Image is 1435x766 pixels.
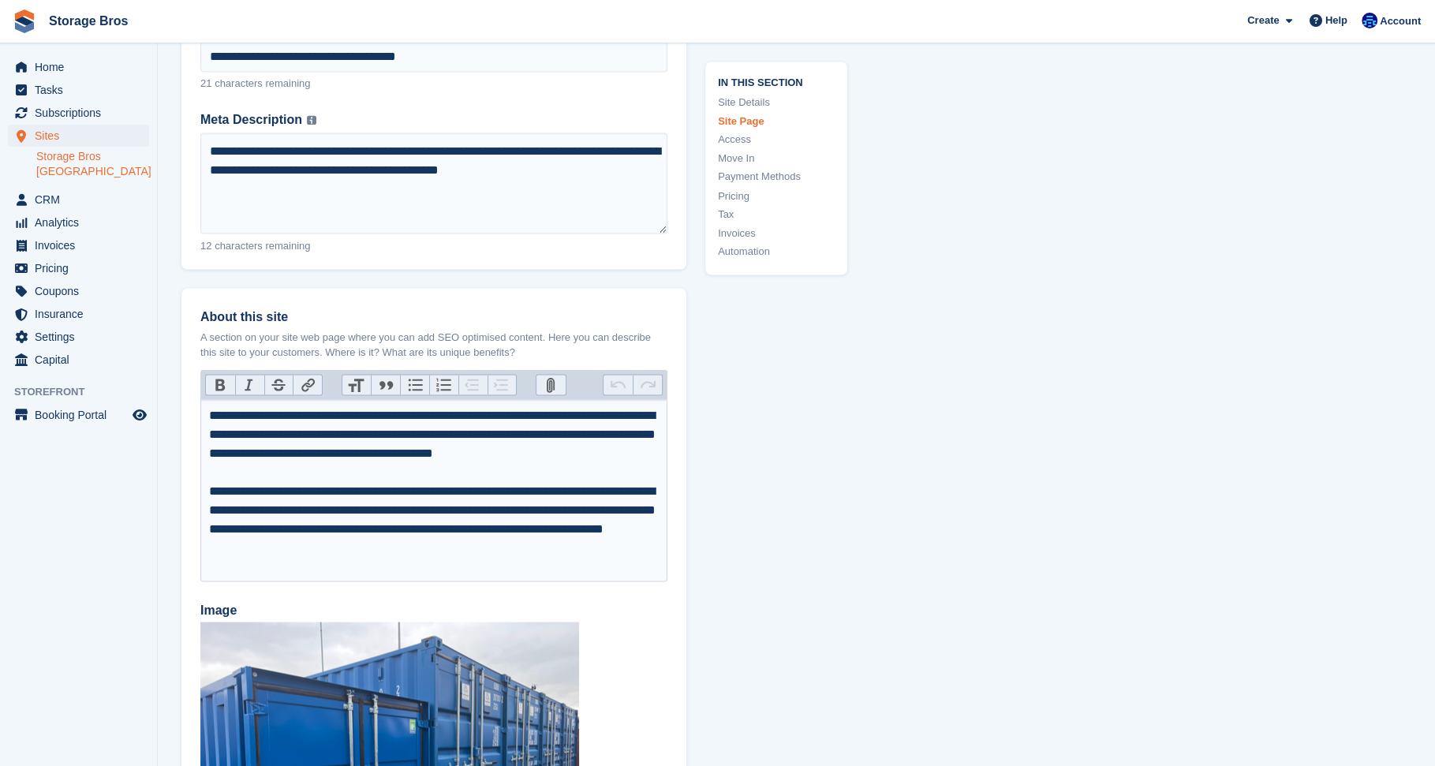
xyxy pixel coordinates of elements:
[35,404,129,426] span: Booking Portal
[200,600,667,619] label: Image
[130,405,149,424] a: Preview store
[200,329,667,360] p: A section on your site web page where you can add SEO optimised content. Here you can describe th...
[35,211,129,234] span: Analytics
[8,79,149,101] a: menu
[35,234,129,256] span: Invoices
[718,188,835,204] a: Pricing
[718,244,835,260] a: Automation
[35,79,129,101] span: Tasks
[35,326,129,348] span: Settings
[1380,13,1421,29] span: Account
[8,404,149,426] a: menu
[35,189,129,211] span: CRM
[8,349,149,371] a: menu
[400,375,429,395] button: Bullets
[307,115,316,125] img: icon-info-grey-7440780725fd019a000dd9b08b2336e03edf1995a4989e88bcd33f0948082b44.svg
[1325,13,1347,28] span: Help
[35,56,129,78] span: Home
[264,375,293,395] button: Strikethrough
[718,114,835,129] a: Site Page
[8,211,149,234] a: menu
[718,133,835,148] a: Access
[35,102,129,124] span: Subscriptions
[215,77,310,89] span: characters remaining
[718,207,835,222] a: Tax
[200,110,302,130] span: Meta Description
[8,189,149,211] a: menu
[14,384,157,400] span: Storefront
[8,257,149,279] a: menu
[458,375,488,395] button: Decrease Level
[718,95,835,111] a: Site Details
[35,280,129,302] span: Coupons
[8,102,149,124] a: menu
[13,9,36,33] img: stora-icon-8386f47178a22dfd0bd8f6a31ec36ba5ce8667c1dd55bd0f319d3a0aa187defe.svg
[718,74,835,89] span: In this section
[8,280,149,302] a: menu
[488,375,517,395] button: Increase Level
[200,239,211,251] span: 12
[43,8,134,34] a: Storage Bros
[718,225,835,241] a: Invoices
[206,375,235,395] button: Bold
[8,303,149,325] a: menu
[633,375,662,395] button: Redo
[293,375,322,395] button: Link
[200,399,667,581] trix-editor: About this site
[1362,13,1377,28] img: Jamie O’Mara
[36,149,149,179] a: Storage Bros [GEOGRAPHIC_DATA]
[8,326,149,348] a: menu
[371,375,400,395] button: Quote
[342,375,372,395] button: Heading
[604,375,633,395] button: Undo
[35,303,129,325] span: Insurance
[200,307,667,326] label: About this site
[8,125,149,147] a: menu
[8,56,149,78] a: menu
[718,151,835,166] a: Move In
[8,234,149,256] a: menu
[35,125,129,147] span: Sites
[35,349,129,371] span: Capital
[429,375,458,395] button: Numbers
[1247,13,1279,28] span: Create
[235,375,264,395] button: Italic
[200,77,211,89] span: 21
[718,170,835,185] a: Payment Methods
[536,375,566,395] button: Attach Files
[215,239,310,251] span: characters remaining
[35,257,129,279] span: Pricing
